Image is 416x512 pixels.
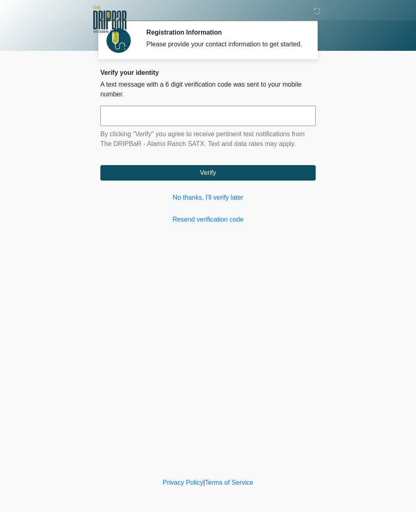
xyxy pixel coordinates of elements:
[146,39,303,49] div: Please provide your contact information to get started.
[100,80,316,99] p: A text message with a 6 digit verification code was sent to your mobile number.
[203,479,205,486] a: |
[205,479,253,486] a: Terms of Service
[106,28,131,53] img: Agent Avatar
[100,129,316,149] p: By clicking "Verify" you agree to receive pertinent text notifications from The DRIPBaR - Alamo R...
[92,6,127,33] img: The DRIPBaR - Alamo Ranch SATX Logo
[100,69,316,76] h2: Verify your identity
[100,215,316,224] a: Resend verification code
[100,165,316,181] button: Verify
[100,193,316,203] a: No thanks, I'll verify later
[163,479,204,486] a: Privacy Policy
